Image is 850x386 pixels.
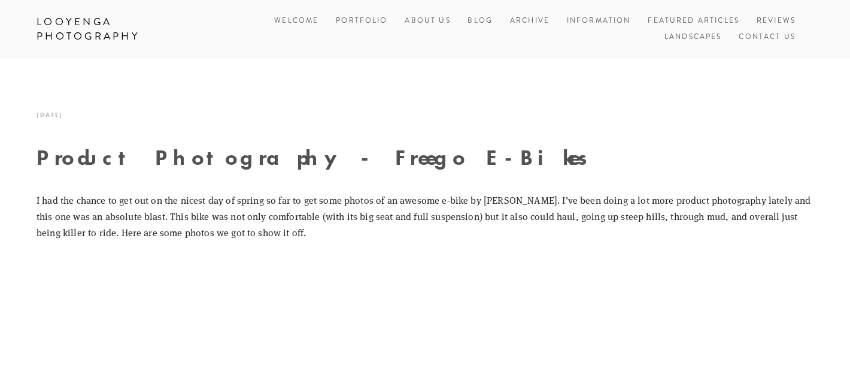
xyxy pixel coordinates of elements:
[28,12,204,47] a: Looyenga Photography
[336,16,387,26] a: Portfolio
[405,13,450,29] a: About Us
[37,107,63,123] time: [DATE]
[274,13,318,29] a: Welcome
[664,29,722,46] a: Landscapes
[757,13,796,29] a: Reviews
[739,29,796,46] a: Contact Us
[648,13,739,29] a: Featured Articles
[37,147,813,168] h1: Product Photography - Freego E-Bikes
[510,13,550,29] a: Archive
[37,192,813,241] p: I had the chance to get out on the nicest day of spring so far to get some photos of an awesome e...
[567,16,631,26] a: Information
[467,13,493,29] a: Blog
